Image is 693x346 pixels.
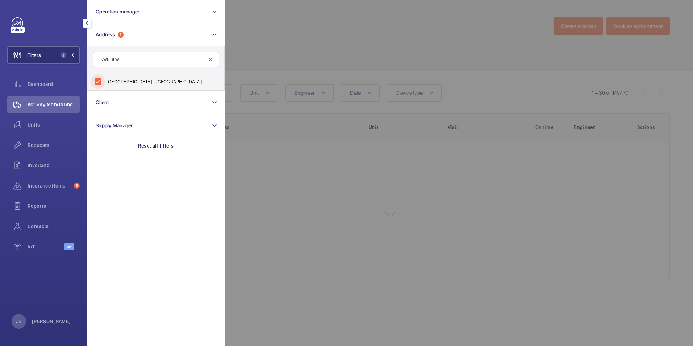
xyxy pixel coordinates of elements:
[28,121,80,128] span: Units
[28,223,80,230] span: Contacts
[28,141,80,149] span: Requests
[74,183,80,189] span: 6
[61,52,66,58] span: 1
[64,243,74,250] span: Beta
[7,46,80,64] button: Filters1
[28,182,71,189] span: Insurance items
[28,243,64,250] span: IoT
[32,318,71,325] p: [PERSON_NAME]
[16,318,21,325] p: JB
[28,162,80,169] span: Invoicing
[28,202,80,210] span: Reports
[28,81,80,88] span: Dashboard
[27,52,41,59] span: Filters
[28,101,80,108] span: Activity Monitoring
